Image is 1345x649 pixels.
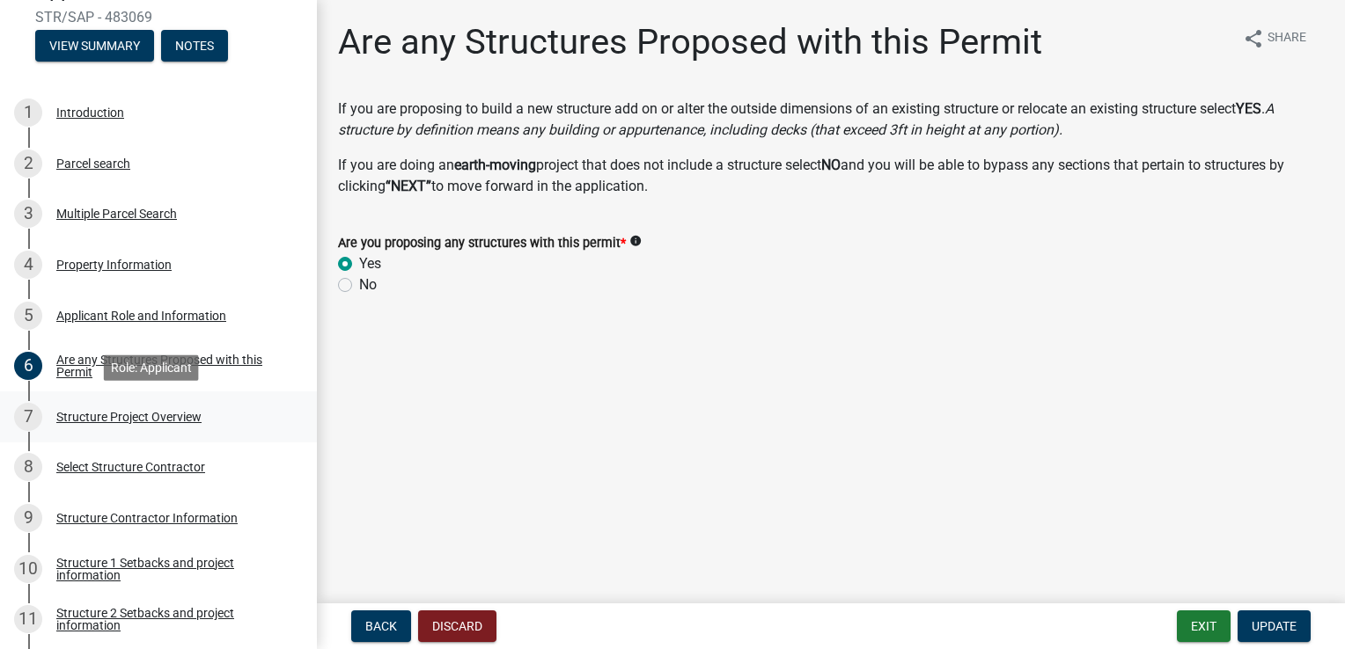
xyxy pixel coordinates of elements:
[338,237,626,250] label: Are you proposing any structures with this permit
[56,354,289,378] div: Are any Structures Proposed with this Permit
[14,453,42,481] div: 8
[14,504,42,532] div: 9
[365,619,397,633] span: Back
[56,208,177,220] div: Multiple Parcel Search
[56,411,202,423] div: Structure Project Overview
[1252,619,1297,633] span: Update
[35,9,282,26] span: STR/SAP - 483069
[1177,610,1231,642] button: Exit
[104,354,199,380] div: Role: Applicant
[56,607,289,631] div: Structure 2 Setbacks and project information
[14,352,42,380] div: 6
[1236,100,1261,117] strong: YES
[359,274,377,295] label: No
[338,21,1042,63] h1: Are any Structures Proposed with this Permit
[35,30,154,62] button: View Summary
[1238,610,1311,642] button: Update
[359,253,381,274] label: Yes
[1229,21,1320,55] button: shareShare
[56,259,172,271] div: Property Information
[629,235,642,247] i: info
[56,310,226,322] div: Applicant Role and Information
[56,461,205,473] div: Select Structure Contractor
[386,178,431,194] strong: “NEXT”
[56,512,238,524] div: Structure Contractor Information
[338,155,1324,197] p: If you are doing an project that does not include a structure select and you will be able to bypa...
[418,610,496,642] button: Discard
[14,251,42,279] div: 4
[14,149,42,178] div: 2
[338,98,1324,141] p: If you are proposing to build a new structure add on or alter the outside dimensions of an existi...
[56,106,124,119] div: Introduction
[14,302,42,330] div: 5
[351,610,411,642] button: Back
[14,555,42,583] div: 10
[454,157,536,173] strong: earth-moving
[35,40,154,55] wm-modal-confirm: Summary
[14,98,42,127] div: 1
[161,30,228,62] button: Notes
[56,557,289,581] div: Structure 1 Setbacks and project information
[161,40,228,55] wm-modal-confirm: Notes
[14,403,42,431] div: 7
[1268,28,1306,49] span: Share
[1243,28,1264,49] i: share
[14,200,42,228] div: 3
[821,157,841,173] strong: NO
[14,605,42,633] div: 11
[56,157,130,170] div: Parcel search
